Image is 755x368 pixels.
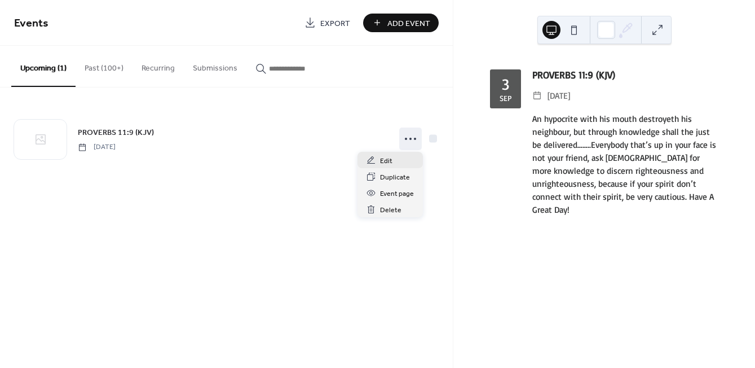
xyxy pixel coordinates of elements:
[500,94,511,102] div: Sep
[387,17,430,29] span: Add Event
[532,67,718,82] div: PROVERBS 11:9 (KJV)
[532,88,542,103] div: ​
[184,46,246,86] button: Submissions
[532,112,718,217] div: An hypocrite with his mouth destroyeth his neighbour, but through knowledge shall the just be del...
[11,46,76,87] button: Upcoming (1)
[380,204,401,216] span: Delete
[320,17,350,29] span: Export
[380,155,392,167] span: Edit
[380,188,414,200] span: Event page
[548,88,570,103] span: [DATE]
[380,172,410,183] span: Duplicate
[133,46,184,86] button: Recurring
[502,76,510,92] div: 3
[363,14,439,32] button: Add Event
[78,127,154,139] span: PROVERBS 11:9 (KJV)
[78,126,154,139] a: PROVERBS 11:9 (KJV)
[78,142,116,152] span: [DATE]
[14,12,48,34] span: Events
[76,46,133,86] button: Past (100+)
[296,14,359,32] a: Export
